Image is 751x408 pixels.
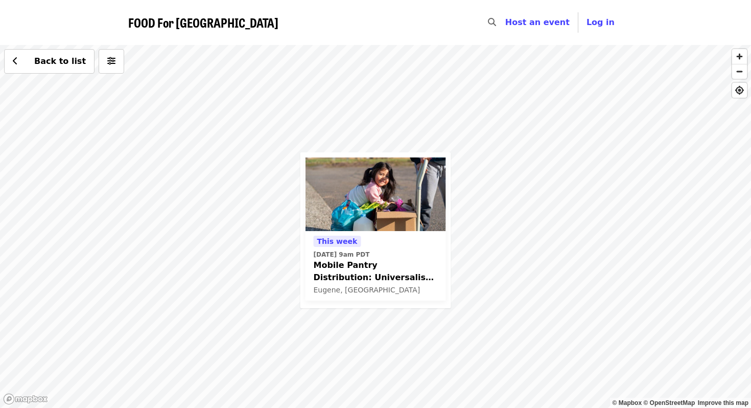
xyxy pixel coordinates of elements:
[99,49,124,74] button: More filters (0 selected)
[502,10,510,35] input: Search
[488,17,496,27] i: search icon
[13,56,18,66] i: chevron-left icon
[314,259,438,284] span: Mobile Pantry Distribution: Universalist Unitarian
[314,250,370,259] time: [DATE] 9am PDT
[34,56,86,66] span: Back to list
[4,49,95,74] button: Back to list
[107,56,115,66] i: sliders-h icon
[732,64,747,79] button: Zoom Out
[306,157,446,231] img: Mobile Pantry Distribution: Universalist Unitarian organized by FOOD For Lane County
[3,393,48,405] a: Mapbox logo
[643,399,695,406] a: OpenStreetMap
[314,286,438,294] div: Eugene, [GEOGRAPHIC_DATA]
[698,399,748,406] a: Map feedback
[613,399,642,406] a: Mapbox
[317,237,358,245] span: This week
[505,17,570,27] a: Host an event
[128,13,278,31] span: FOOD For [GEOGRAPHIC_DATA]
[128,15,278,30] a: FOOD For [GEOGRAPHIC_DATA]
[732,49,747,64] button: Zoom In
[586,17,615,27] span: Log in
[732,83,747,98] button: Find My Location
[578,12,623,33] button: Log in
[306,157,446,301] a: See details for "Mobile Pantry Distribution: Universalist Unitarian"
